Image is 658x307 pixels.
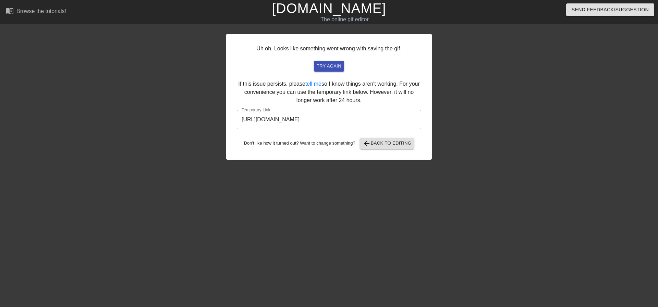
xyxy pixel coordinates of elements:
[363,139,412,148] span: Back to Editing
[566,3,654,16] button: Send Feedback/Suggestion
[223,15,466,24] div: The online gif editor
[5,7,66,17] a: Browse the tutorials!
[572,5,649,14] span: Send Feedback/Suggestion
[272,1,386,16] a: [DOMAIN_NAME]
[305,81,321,87] a: tell me
[5,7,14,15] span: menu_book
[314,61,344,72] button: try again
[363,139,371,148] span: arrow_back
[317,62,341,70] span: try again
[237,138,421,149] div: Don't like how it turned out? Want to change something?
[360,138,414,149] button: Back to Editing
[237,110,421,129] input: bare
[226,34,432,160] div: Uh oh. Looks like something went wrong with saving the gif. If this issue persists, please so I k...
[16,8,66,14] div: Browse the tutorials!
